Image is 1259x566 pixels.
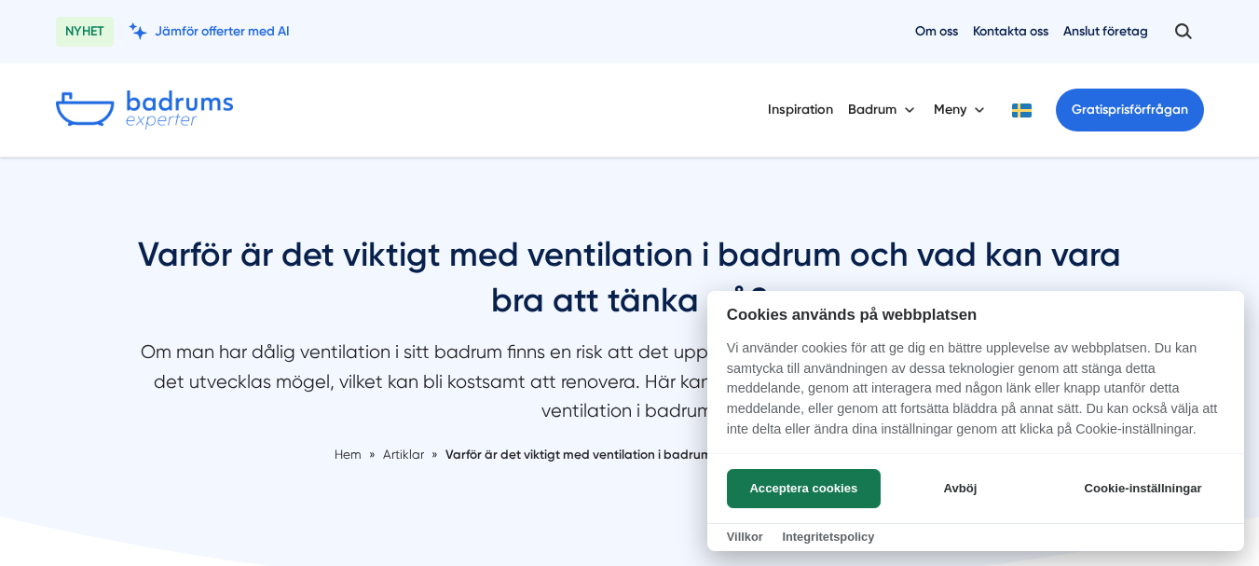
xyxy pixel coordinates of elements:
button: Avböj [886,469,1034,508]
p: Vi använder cookies för att ge dig en bättre upplevelse av webbplatsen. Du kan samtycka till anvä... [707,338,1244,452]
button: Cookie-inställningar [1061,469,1225,508]
a: Villkor [727,530,763,544]
a: Integritetspolicy [782,530,874,544]
button: Acceptera cookies [727,469,881,508]
h2: Cookies används på webbplatsen [707,306,1244,324]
